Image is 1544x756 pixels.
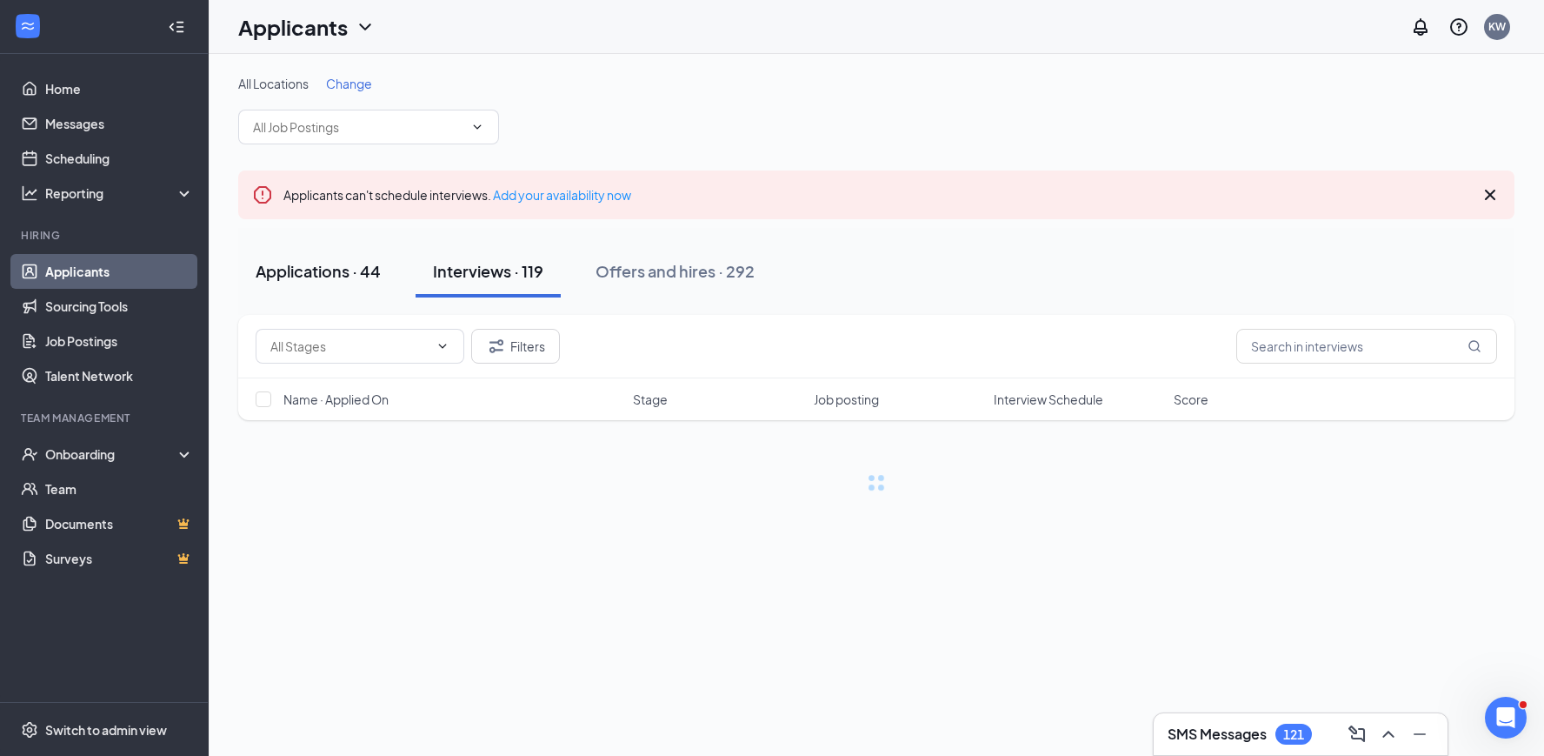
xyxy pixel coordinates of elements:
[493,187,631,203] a: Add your availability now
[1410,17,1431,37] svg: Notifications
[19,17,37,35] svg: WorkstreamLogo
[45,254,194,289] a: Applicants
[1467,339,1481,353] svg: MagnifyingGlass
[633,391,668,408] span: Stage
[45,71,194,106] a: Home
[283,187,631,203] span: Applicants can't schedule interviews.
[486,336,507,357] svg: Filter
[1343,720,1371,748] button: ComposeMessage
[994,391,1103,408] span: Interview Schedule
[1409,724,1430,745] svg: Minimize
[1236,329,1497,364] input: Search in interviews
[45,358,194,393] a: Talent Network
[238,76,309,91] span: All Locations
[45,445,179,463] div: Onboarding
[1480,184,1501,205] svg: Cross
[436,339,449,353] svg: ChevronDown
[252,184,273,205] svg: Error
[470,120,484,134] svg: ChevronDown
[21,184,38,202] svg: Analysis
[1485,697,1527,739] iframe: Intercom live chat
[21,445,38,463] svg: UserCheck
[238,12,348,42] h1: Applicants
[45,141,194,176] a: Scheduling
[1448,17,1469,37] svg: QuestionInfo
[256,260,381,282] div: Applications · 44
[270,337,429,356] input: All Stages
[283,391,389,408] span: Name · Applied On
[21,411,190,425] div: Team Management
[1374,720,1402,748] button: ChevronUp
[1406,720,1434,748] button: Minimize
[1168,725,1267,744] h3: SMS Messages
[45,541,194,576] a: SurveysCrown
[1174,391,1208,408] span: Score
[814,391,879,408] span: Job posting
[45,506,194,541] a: DocumentsCrown
[45,472,194,506] a: Team
[45,289,194,324] a: Sourcing Tools
[355,17,376,37] svg: ChevronDown
[168,18,185,36] svg: Collapse
[253,117,463,137] input: All Job Postings
[21,721,38,739] svg: Settings
[1488,19,1506,34] div: KW
[45,324,194,358] a: Job Postings
[45,106,194,141] a: Messages
[21,228,190,243] div: Hiring
[433,260,543,282] div: Interviews · 119
[471,329,560,364] button: Filter Filters
[596,260,755,282] div: Offers and hires · 292
[1283,727,1304,742] div: 121
[45,721,167,739] div: Switch to admin view
[1347,724,1368,745] svg: ComposeMessage
[45,184,195,202] div: Reporting
[326,76,372,91] span: Change
[1378,724,1399,745] svg: ChevronUp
